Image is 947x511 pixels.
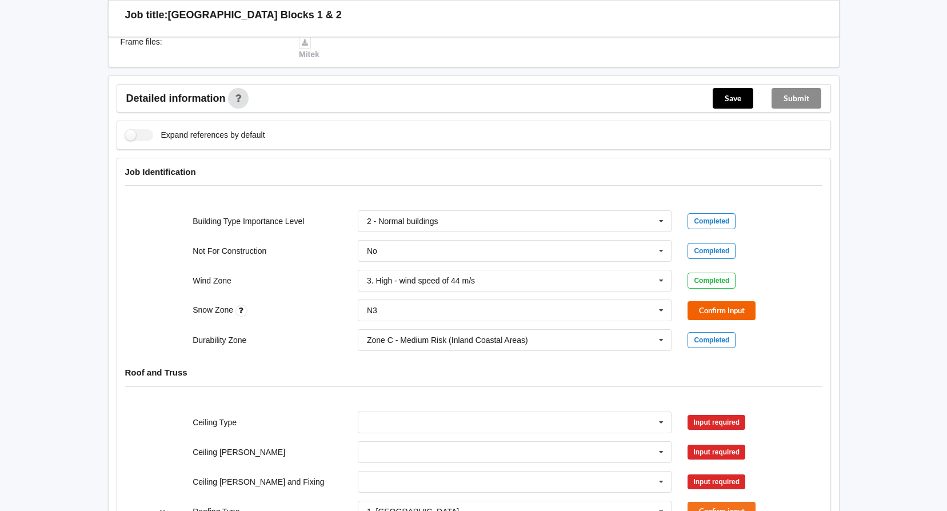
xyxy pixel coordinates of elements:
[688,445,745,460] div: Input required
[193,276,231,285] label: Wind Zone
[688,243,736,259] div: Completed
[688,213,736,229] div: Completed
[125,367,822,378] h4: Roof and Truss
[688,474,745,489] div: Input required
[193,418,237,427] label: Ceiling Type
[168,9,342,22] h3: [GEOGRAPHIC_DATA] Blocks 1 & 2
[688,415,745,430] div: Input required
[713,88,753,109] button: Save
[367,277,475,285] div: 3. High - wind speed of 44 m/s
[193,217,304,226] label: Building Type Importance Level
[688,332,736,348] div: Completed
[688,301,756,320] button: Confirm input
[126,93,226,103] span: Detailed information
[367,336,528,344] div: Zone C - Medium Risk (Inland Coastal Areas)
[193,448,285,457] label: Ceiling [PERSON_NAME]
[193,305,235,314] label: Snow Zone
[367,247,377,255] div: No
[367,306,377,314] div: N3
[367,217,438,225] div: 2 - Normal buildings
[125,9,168,22] h3: Job title:
[688,273,736,289] div: Completed
[125,129,265,141] label: Expand references by default
[125,166,822,177] h4: Job Identification
[113,36,291,60] div: Frame files :
[193,477,324,486] label: Ceiling [PERSON_NAME] and Fixing
[193,336,246,345] label: Durability Zone
[299,37,319,59] a: Mitek
[193,246,266,255] label: Not For Construction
